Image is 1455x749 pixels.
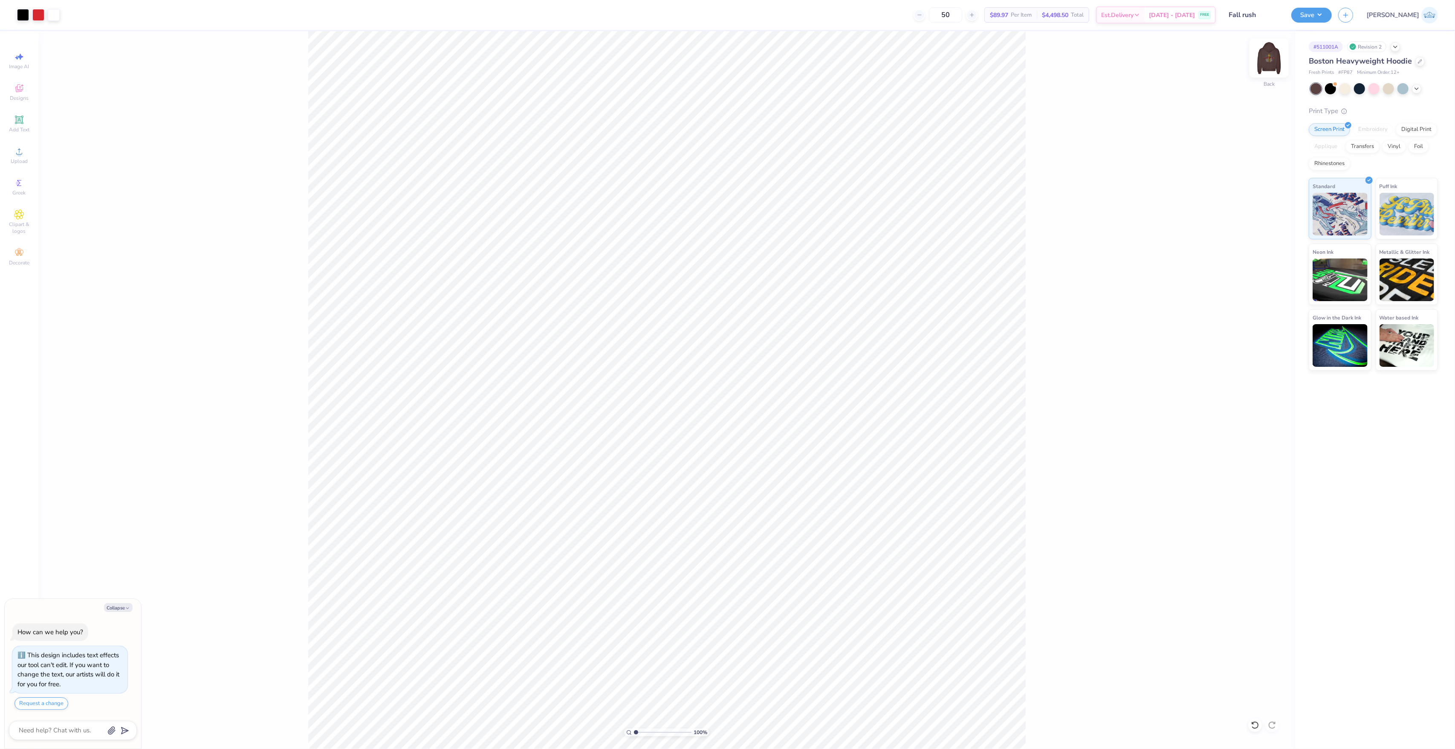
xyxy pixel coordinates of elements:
span: FREE [1200,12,1209,18]
span: [DATE] - [DATE] [1149,11,1195,20]
span: Total [1071,11,1084,20]
div: Applique [1309,140,1343,153]
span: Image AI [9,63,29,70]
div: Print Type [1309,106,1438,116]
img: Josephine Amber Orros [1421,7,1438,23]
span: Boston Heavyweight Hoodie [1309,56,1412,66]
div: Screen Print [1309,123,1350,136]
span: Clipart & logos [4,221,34,235]
div: # 511001A [1309,41,1343,52]
img: Glow in the Dark Ink [1313,324,1368,367]
div: Foil [1409,140,1429,153]
span: $4,498.50 [1042,11,1068,20]
div: This design includes text effects our tool can't edit. If you want to change the text, our artist... [17,651,119,688]
img: Puff Ink [1380,193,1435,235]
span: 100 % [694,729,707,736]
span: Water based Ink [1380,313,1419,322]
button: Save [1291,8,1332,23]
span: Metallic & Glitter Ink [1380,247,1430,256]
span: Glow in the Dark Ink [1313,313,1361,322]
span: Minimum Order: 12 + [1357,69,1400,76]
input: Untitled Design [1222,6,1285,23]
span: [PERSON_NAME] [1367,10,1419,20]
span: Designs [10,95,29,102]
div: How can we help you? [17,628,83,636]
img: Back [1252,41,1286,75]
div: Digital Print [1396,123,1437,136]
a: [PERSON_NAME] [1367,7,1438,23]
span: Standard [1313,182,1335,191]
div: Back [1264,81,1275,88]
span: Decorate [9,259,29,266]
input: – – [929,7,962,23]
span: Fresh Prints [1309,69,1334,76]
span: Est. Delivery [1101,11,1134,20]
span: Per Item [1011,11,1032,20]
span: Greek [13,189,26,196]
img: Metallic & Glitter Ink [1380,258,1435,301]
button: Collapse [104,603,133,612]
span: Upload [11,158,28,165]
span: Puff Ink [1380,182,1397,191]
div: Revision 2 [1347,41,1386,52]
span: Neon Ink [1313,247,1334,256]
div: Vinyl [1382,140,1406,153]
img: Neon Ink [1313,258,1368,301]
span: # FP87 [1338,69,1353,76]
img: Standard [1313,193,1368,235]
span: Add Text [9,126,29,133]
div: Embroidery [1353,123,1393,136]
span: $89.97 [990,11,1008,20]
div: Transfers [1345,140,1380,153]
div: Rhinestones [1309,157,1350,170]
button: Request a change [14,697,68,710]
img: Water based Ink [1380,324,1435,367]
